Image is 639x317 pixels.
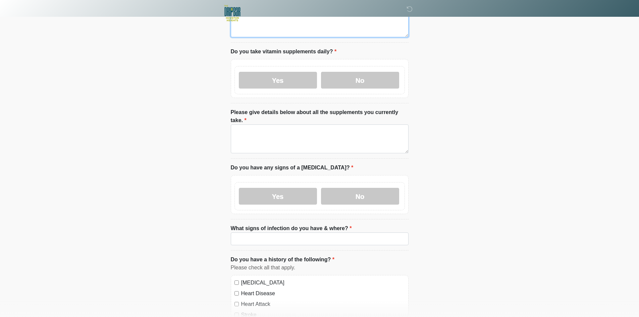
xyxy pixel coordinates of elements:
[231,164,354,172] label: Do you have any signs of a [MEDICAL_DATA]?
[321,188,399,205] label: No
[234,280,239,285] input: [MEDICAL_DATA]
[321,72,399,89] label: No
[239,188,317,205] label: Yes
[231,48,337,56] label: Do you take vitamin supplements daily?
[241,289,405,298] label: Heart Disease
[241,300,405,308] label: Heart Attack
[224,5,241,21] img: The DRIPBaR - Houston Heights Logo
[234,302,239,306] input: Heart Attack
[234,291,239,296] input: Heart Disease
[231,108,409,124] label: Please give details below about all the supplements you currently take.
[231,256,334,264] label: Do you have a history of the following?
[234,313,239,317] input: Stroke
[241,279,405,287] label: [MEDICAL_DATA]
[231,264,409,272] div: Please check all that apply.
[239,72,317,89] label: Yes
[231,224,352,232] label: What signs of infection do you have & where?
